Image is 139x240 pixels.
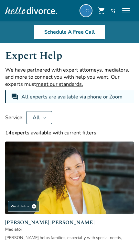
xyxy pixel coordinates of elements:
div: 14 experts available with current filters. [5,129,134,136]
span: play_circle [31,204,37,209]
span: [PERSON_NAME] [PERSON_NAME] [5,219,134,226]
span: Service: [5,114,24,121]
img: jose.m.cande@proton.me [80,4,92,17]
span: shopping_cart [98,7,105,15]
span: Mediator [5,226,134,232]
div: All [32,114,40,121]
div: Watch Intro [8,201,39,212]
a: phone_in_talk [111,8,116,13]
span: forum [11,93,19,101]
h1: Expert Help [5,48,134,64]
a: Schedule A Free Call [34,25,105,40]
iframe: Chat Widget [107,209,139,240]
div: All experts are available via phone or Zoom [21,93,124,101]
span: meet our standards. [36,81,83,88]
span: menu [121,6,131,16]
p: We have partnered with expert attorneys, mediators, and more to connect you with help you want. O... [5,66,134,88]
img: Claudia Brown Coulter [5,142,134,214]
button: All [26,111,52,124]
